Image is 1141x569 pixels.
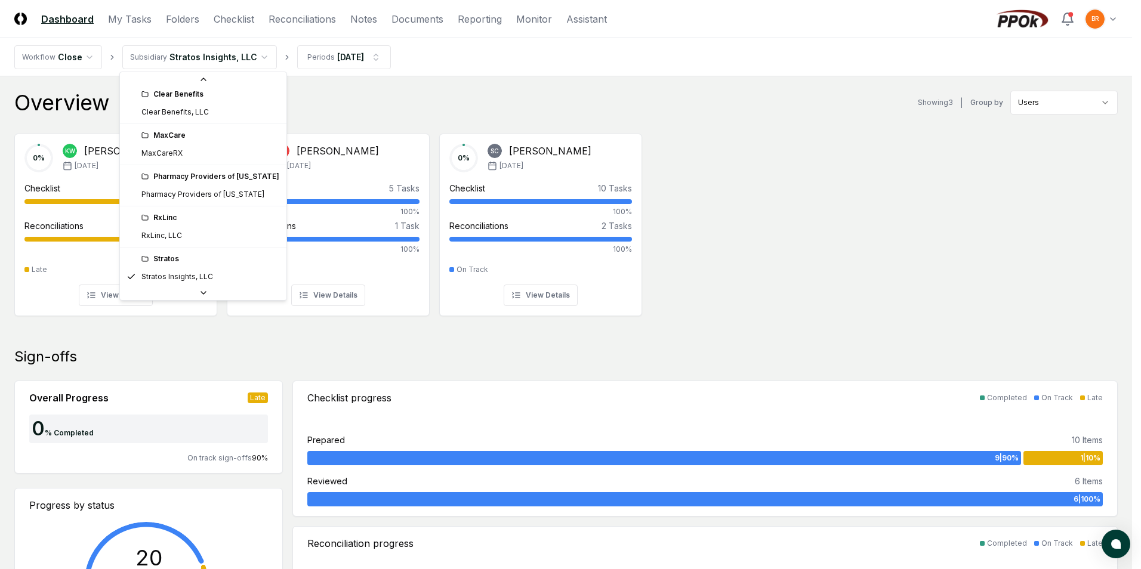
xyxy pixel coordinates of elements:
div: Clear Benefits [141,89,279,100]
div: Clear Benefits, LLC [141,107,209,117]
div: MaxCare [141,130,279,141]
div: RxLinc, LLC [141,230,182,241]
div: MaxCareRX [141,148,183,159]
div: Pharmacy Providers of [US_STATE] [141,171,279,182]
div: Pharmacy Providers of [US_STATE] [141,189,264,200]
div: Stratos Insights, LLC [141,271,213,282]
div: RxLinc [141,212,279,223]
div: Stratos [141,253,279,264]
